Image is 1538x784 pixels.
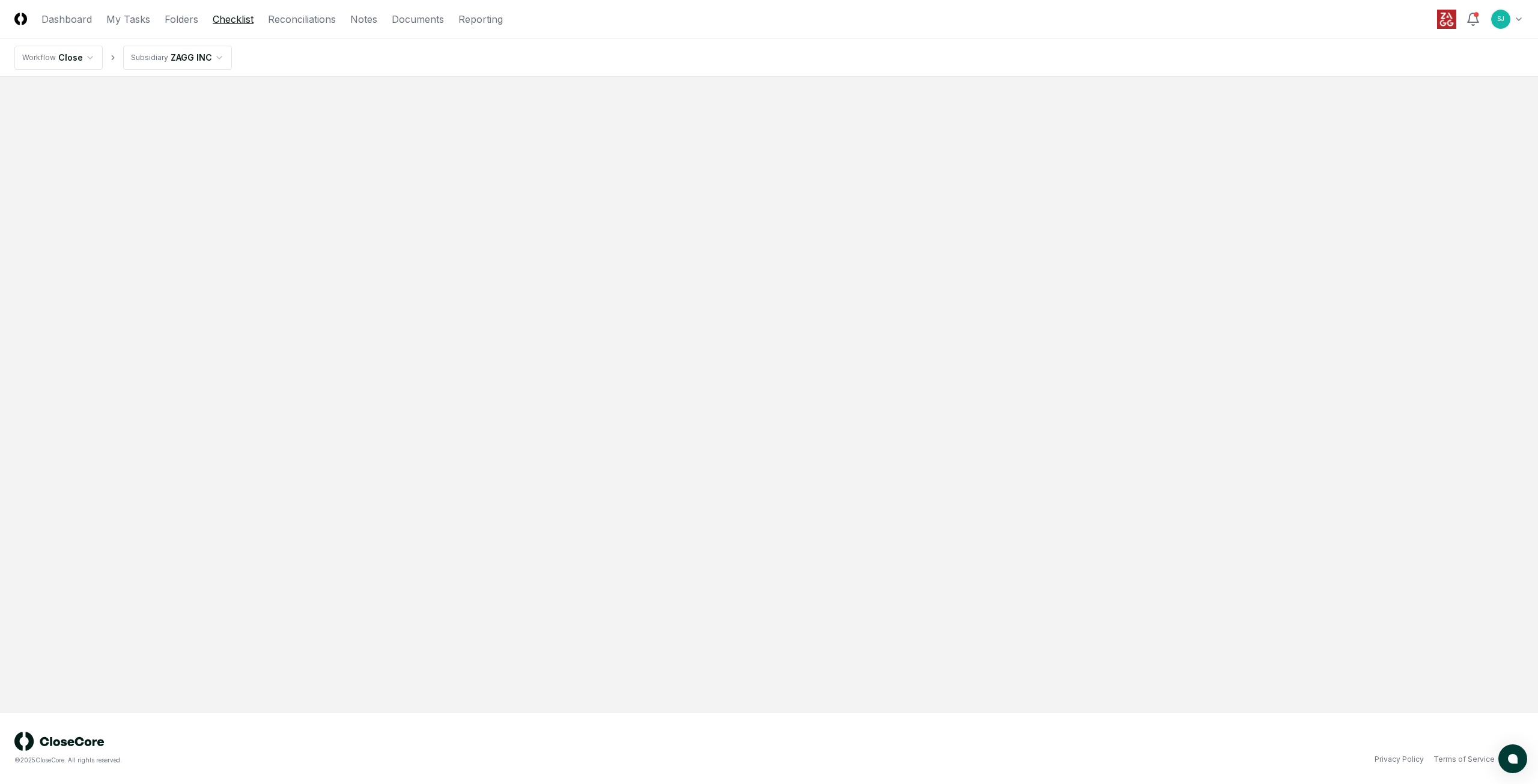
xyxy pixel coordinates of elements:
[14,732,105,751] img: logo
[14,756,769,765] div: © 2025 CloseCore. All rights reserved.
[1375,754,1424,765] a: Privacy Policy
[392,12,444,26] a: Documents
[1498,744,1527,773] button: atlas-launcher
[131,52,168,63] div: Subsidiary
[165,12,198,26] a: Folders
[1437,10,1456,29] img: ZAGG logo
[213,12,254,26] a: Checklist
[268,12,336,26] a: Reconciliations
[22,52,56,63] div: Workflow
[1497,14,1504,23] span: SJ
[14,46,232,70] nav: breadcrumb
[458,12,503,26] a: Reporting
[1490,8,1512,30] button: SJ
[14,13,27,25] img: Logo
[106,12,150,26] a: My Tasks
[350,12,377,26] a: Notes
[1433,754,1495,765] a: Terms of Service
[41,12,92,26] a: Dashboard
